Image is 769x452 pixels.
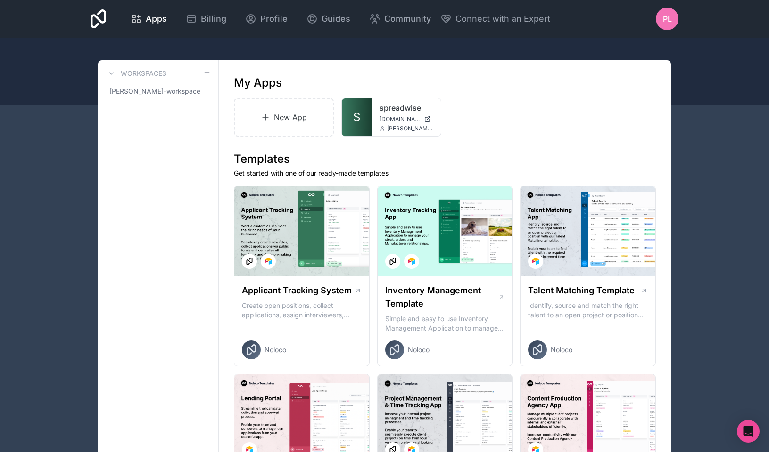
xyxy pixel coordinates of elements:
h1: My Apps [234,75,282,90]
span: Noloco [265,345,286,355]
p: Get started with one of our ready-made templates [234,169,656,178]
a: Apps [123,8,174,29]
a: New App [234,98,334,137]
a: Profile [238,8,295,29]
div: Open Intercom Messenger [737,420,760,443]
span: [PERSON_NAME]-workspace [109,87,200,96]
button: Connect with an Expert [440,12,550,25]
a: Workspaces [106,68,166,79]
span: Noloco [551,345,572,355]
h1: Applicant Tracking System [242,284,352,297]
a: Guides [299,8,358,29]
a: spreadwise [380,102,433,113]
a: [PERSON_NAME]-workspace [106,83,211,100]
img: Airtable Logo [408,258,415,265]
span: PL [663,13,672,24]
span: [PERSON_NAME][EMAIL_ADDRESS] [387,125,433,132]
span: Noloco [408,345,430,355]
p: Create open positions, collect applications, assign interviewers, centralise candidate feedback a... [242,301,362,320]
span: Guides [322,12,350,25]
span: Apps [146,12,167,25]
a: [DOMAIN_NAME] [380,115,433,123]
h1: Talent Matching Template [528,284,635,297]
img: Airtable Logo [532,258,539,265]
span: [DOMAIN_NAME] [380,115,420,123]
a: Community [362,8,438,29]
a: Billing [178,8,234,29]
span: Profile [260,12,288,25]
h1: Templates [234,152,656,167]
h3: Workspaces [121,69,166,78]
img: Airtable Logo [265,258,272,265]
span: Community [384,12,431,25]
a: S [342,98,372,136]
h1: Inventory Management Template [385,284,498,310]
span: S [353,110,360,125]
p: Identify, source and match the right talent to an open project or position with our Talent Matchi... [528,301,648,320]
span: Connect with an Expert [455,12,550,25]
span: Billing [201,12,226,25]
p: Simple and easy to use Inventory Management Application to manage your stock, orders and Manufact... [385,314,505,333]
